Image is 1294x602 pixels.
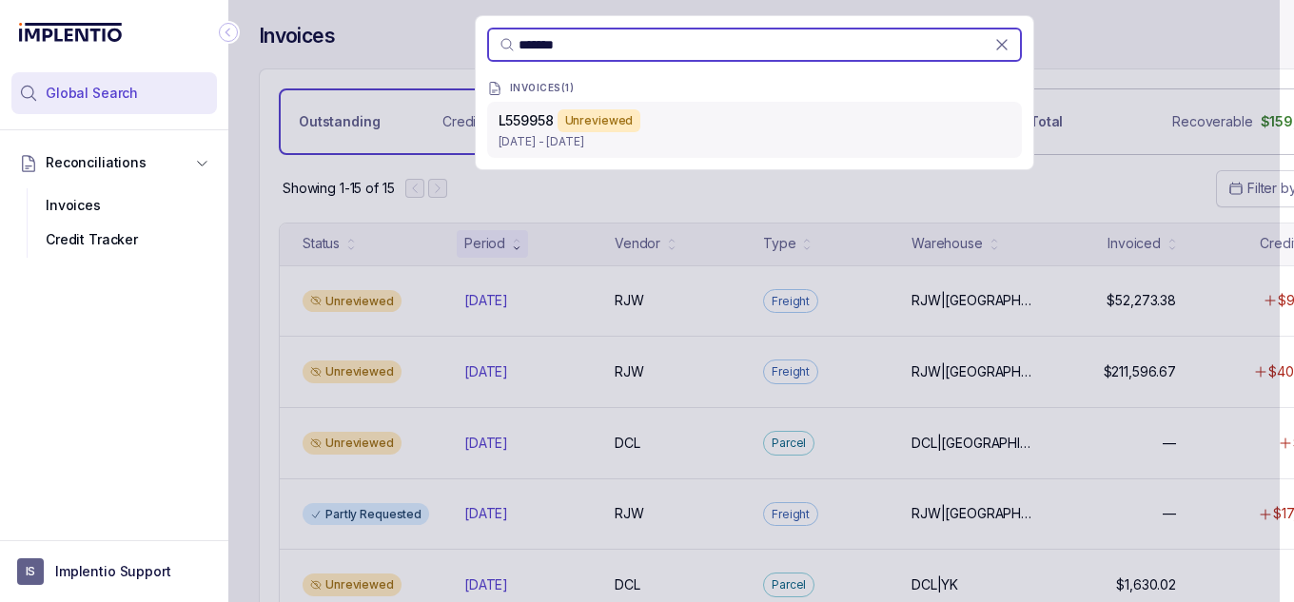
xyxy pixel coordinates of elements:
[27,223,202,257] div: Credit Tracker
[17,558,44,585] span: User initials
[17,558,211,585] button: User initialsImplentio Support
[510,83,575,94] p: INVOICES ( 1 )
[46,84,138,103] span: Global Search
[499,112,554,128] span: L559958
[11,142,217,184] button: Reconciliations
[11,184,217,262] div: Reconciliations
[217,21,240,44] div: Collapse Icon
[499,132,1010,151] p: [DATE] - [DATE]
[558,109,641,132] div: Unreviewed
[27,188,202,223] div: Invoices
[46,153,147,172] span: Reconciliations
[55,562,171,581] p: Implentio Support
